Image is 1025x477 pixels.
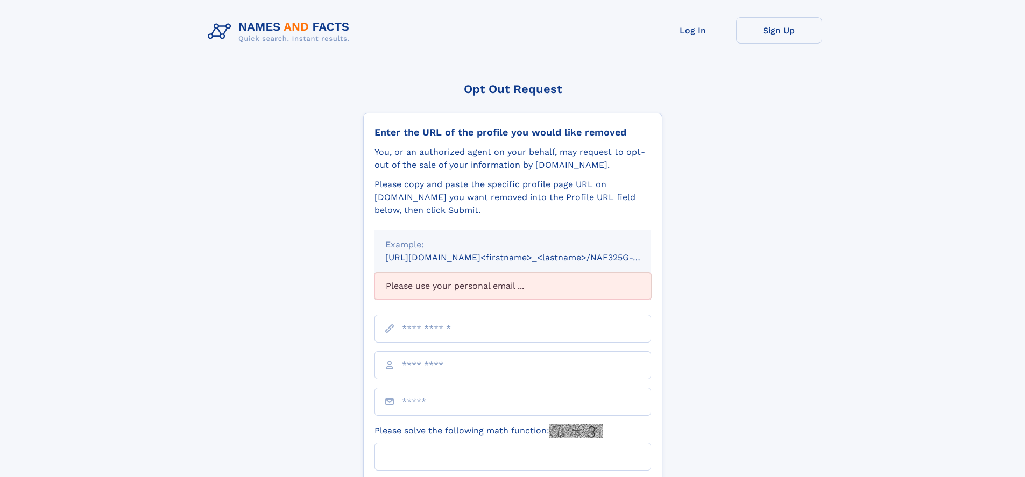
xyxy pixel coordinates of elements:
img: Logo Names and Facts [203,17,358,46]
div: Opt Out Request [363,82,662,96]
a: Sign Up [736,17,822,44]
small: [URL][DOMAIN_NAME]<firstname>_<lastname>/NAF325G-xxxxxxxx [385,252,671,262]
div: Example: [385,238,640,251]
div: Enter the URL of the profile you would like removed [374,126,651,138]
label: Please solve the following math function: [374,424,603,438]
div: You, or an authorized agent on your behalf, may request to opt-out of the sale of your informatio... [374,146,651,172]
div: Please copy and paste the specific profile page URL on [DOMAIN_NAME] you want removed into the Pr... [374,178,651,217]
div: Please use your personal email ... [374,273,651,300]
a: Log In [650,17,736,44]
